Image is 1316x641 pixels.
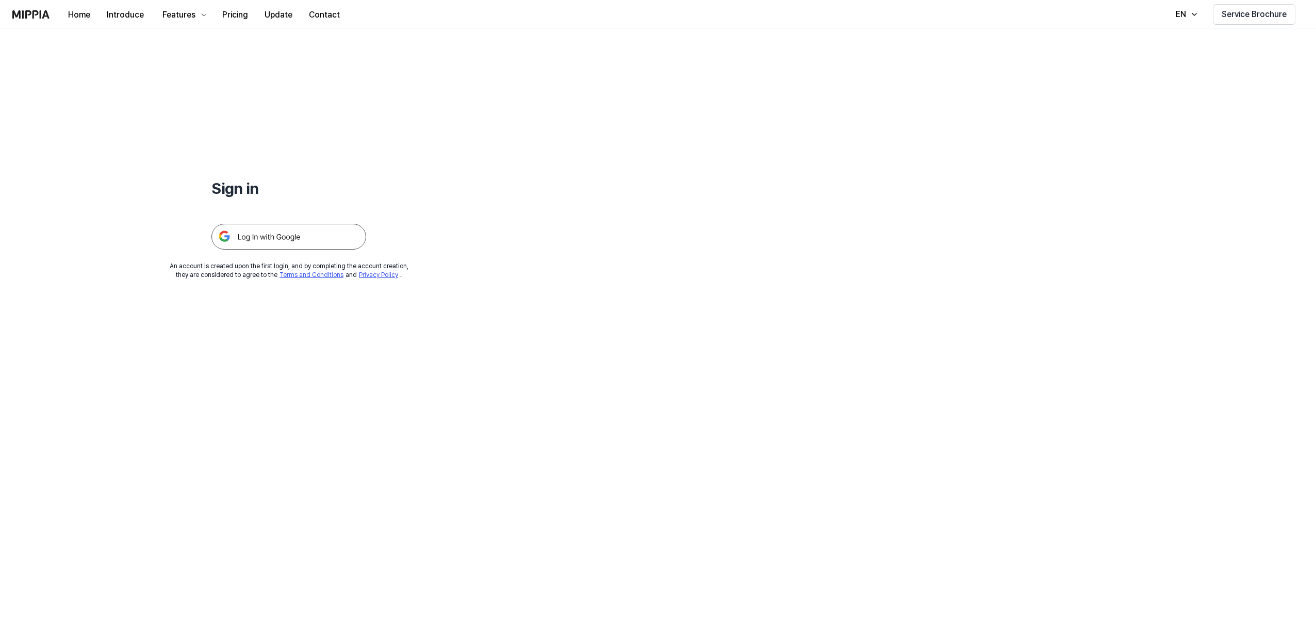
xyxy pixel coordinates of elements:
button: Contact [301,5,348,25]
img: logo [12,10,50,19]
button: Features [152,5,214,25]
button: Service Brochure [1213,4,1295,25]
button: Home [60,5,98,25]
img: 구글 로그인 버튼 [211,224,366,250]
a: Update [256,1,301,29]
div: Features [160,9,198,21]
button: Update [256,5,301,25]
div: An account is created upon the first login, and by completing the account creation, they are cons... [170,262,408,280]
h1: Sign in [211,177,366,199]
a: Terms and Conditions [279,271,343,278]
button: Pricing [214,5,256,25]
button: EN [1165,4,1205,25]
div: EN [1174,8,1188,21]
a: Privacy Policy [359,271,398,278]
button: Introduce [98,5,152,25]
